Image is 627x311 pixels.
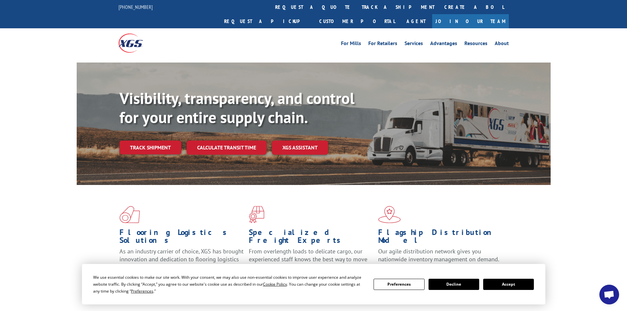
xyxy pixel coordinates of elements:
[119,228,244,247] h1: Flooring Logistics Solutions
[378,206,401,223] img: xgs-icon-flagship-distribution-model-red
[599,285,619,304] div: Open chat
[464,41,487,48] a: Resources
[93,274,366,295] div: We use essential cookies to make our site work. With your consent, we may also use non-essential ...
[219,14,314,28] a: Request a pickup
[430,41,457,48] a: Advantages
[119,247,244,271] span: As an industry carrier of choice, XGS has brought innovation and dedication to flooring logistics...
[400,14,432,28] a: Agent
[249,247,373,277] p: From overlength loads to delicate cargo, our experienced staff knows the best way to move your fr...
[314,14,400,28] a: Customer Portal
[374,279,424,290] button: Preferences
[249,228,373,247] h1: Specialized Freight Experts
[272,141,328,155] a: XGS ASSISTANT
[341,41,361,48] a: For Mills
[378,228,503,247] h1: Flagship Distribution Model
[429,279,479,290] button: Decline
[119,141,181,154] a: Track shipment
[119,88,354,127] b: Visibility, transparency, and control for your entire supply chain.
[495,41,509,48] a: About
[483,279,534,290] button: Accept
[119,206,140,223] img: xgs-icon-total-supply-chain-intelligence-red
[263,281,287,287] span: Cookie Policy
[82,264,545,304] div: Cookie Consent Prompt
[118,4,153,10] a: [PHONE_NUMBER]
[368,41,397,48] a: For Retailers
[131,288,153,294] span: Preferences
[432,14,509,28] a: Join Our Team
[187,141,267,155] a: Calculate transit time
[249,206,264,223] img: xgs-icon-focused-on-flooring-red
[405,41,423,48] a: Services
[378,247,499,263] span: Our agile distribution network gives you nationwide inventory management on demand.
